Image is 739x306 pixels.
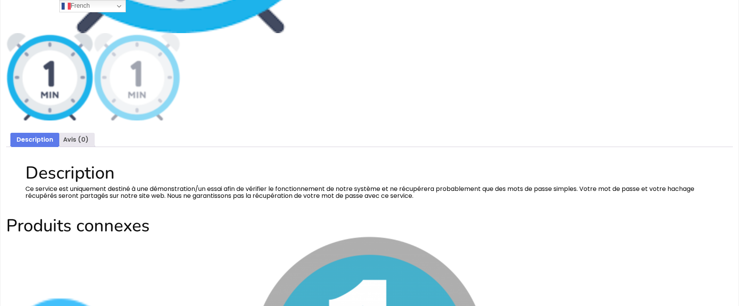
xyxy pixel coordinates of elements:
[17,135,53,144] font: Description
[6,33,94,120] img: Récupération de mot de passe public en 1 minute (démo d'essai gratuite)
[63,135,89,144] font: Avis (0)
[25,184,694,200] font: Ce service est uniquement destiné à une démonstration/un essai afin de vérifier le fonctionnement...
[6,214,150,237] font: Produits connexes
[25,161,115,185] font: Description
[94,33,181,120] img: Récupération de mot de passe public en 1 minute (démo d'essai gratuite) - Image 2
[62,2,71,11] img: fr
